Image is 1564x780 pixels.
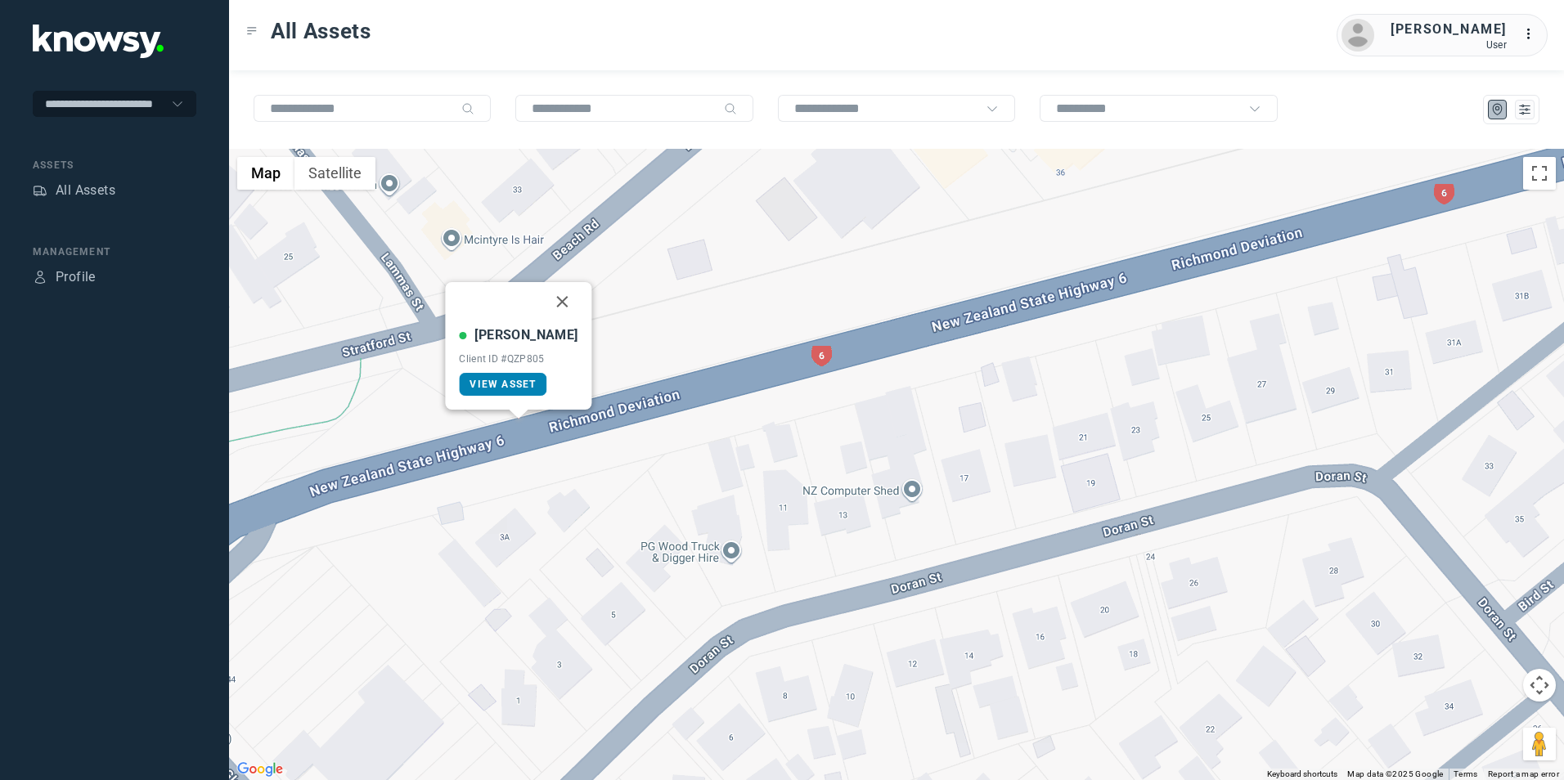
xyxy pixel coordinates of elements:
div: : [1523,25,1543,44]
div: Profile [33,270,47,285]
a: AssetsAll Assets [33,181,115,200]
a: Report a map error [1488,769,1559,778]
button: Map camera controls [1523,669,1556,702]
a: View Asset [459,373,546,396]
a: ProfileProfile [33,267,96,287]
a: Terms (opens in new tab) [1454,769,1478,778]
button: Toggle fullscreen view [1523,157,1556,190]
div: Search [461,102,474,115]
button: Show street map [237,157,294,190]
div: Profile [56,267,96,287]
img: avatar.png [1342,19,1374,52]
div: List [1517,102,1532,117]
tspan: ... [1524,28,1540,40]
button: Close [543,282,582,321]
div: All Assets [56,181,115,200]
div: Management [33,244,196,259]
button: Show satellite imagery [294,157,375,190]
div: Client ID #QZP805 [459,353,578,365]
button: Keyboard shortcuts [1267,769,1337,780]
div: Assets [33,158,196,173]
div: [PERSON_NAME] [474,325,578,345]
span: Map data ©2025 Google [1347,769,1443,778]
a: Open this area in Google Maps (opens a new window) [233,759,287,780]
div: Map [1490,102,1505,117]
div: [PERSON_NAME] [1391,20,1507,39]
div: Search [724,102,737,115]
div: Assets [33,183,47,198]
img: Google [233,759,287,780]
span: All Assets [271,16,371,46]
button: Drag Pegman onto the map to open Street View [1523,728,1556,760]
span: View Asset [470,379,536,390]
div: Toggle Menu [246,25,258,37]
div: User [1391,39,1507,51]
div: : [1523,25,1543,47]
img: Application Logo [33,25,164,58]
